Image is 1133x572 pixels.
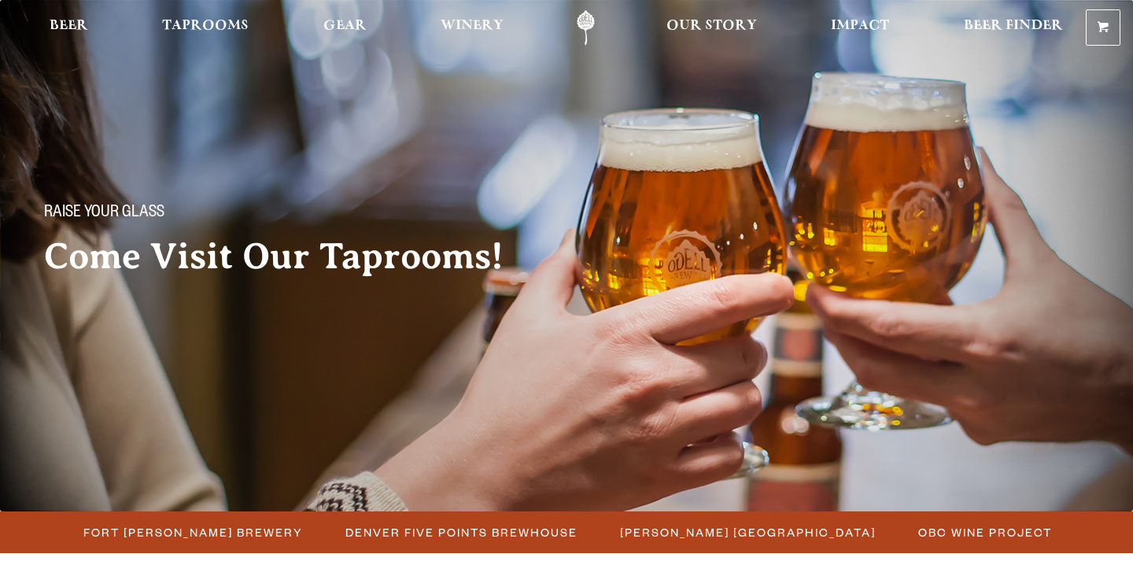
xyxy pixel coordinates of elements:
a: Impact [821,10,899,46]
a: Odell Home [556,10,615,46]
a: Beer [39,10,98,46]
span: [PERSON_NAME] [GEOGRAPHIC_DATA] [620,521,876,544]
a: Beer Finder [954,10,1073,46]
a: Our Story [656,10,767,46]
span: Winery [441,20,504,32]
a: Fort [PERSON_NAME] Brewery [74,521,311,544]
span: Taprooms [162,20,249,32]
a: Denver Five Points Brewhouse [336,521,585,544]
span: OBC Wine Project [918,521,1052,544]
span: Beer Finder [964,20,1063,32]
span: Raise your glass [44,204,164,224]
span: Our Story [666,20,757,32]
span: Impact [831,20,889,32]
a: Gear [313,10,377,46]
a: OBC Wine Project [909,521,1060,544]
a: [PERSON_NAME] [GEOGRAPHIC_DATA] [611,521,884,544]
a: Winery [430,10,514,46]
span: Denver Five Points Brewhouse [345,521,578,544]
a: Taprooms [152,10,259,46]
span: Gear [323,20,367,32]
span: Fort [PERSON_NAME] Brewery [83,521,303,544]
h2: Come Visit Our Taprooms! [44,237,535,276]
span: Beer [50,20,88,32]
